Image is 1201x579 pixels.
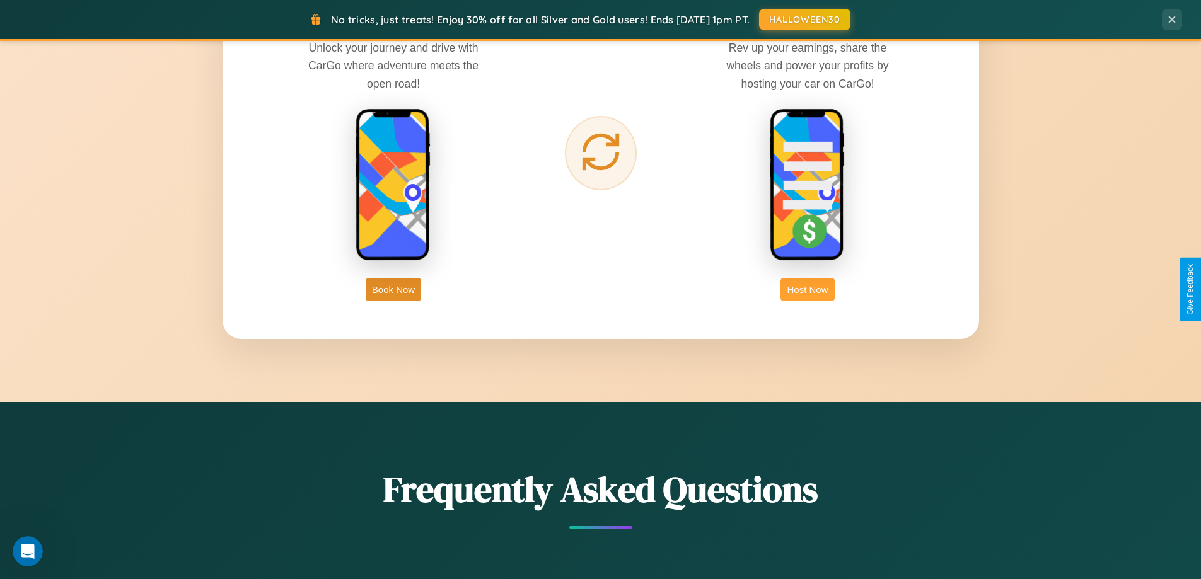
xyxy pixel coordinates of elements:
[759,9,850,30] button: HALLOWEEN30
[223,465,979,513] h2: Frequently Asked Questions
[331,13,750,26] span: No tricks, just treats! Enjoy 30% off for all Silver and Gold users! Ends [DATE] 1pm PT.
[366,278,421,301] button: Book Now
[13,536,43,566] iframe: Intercom live chat
[713,39,902,92] p: Rev up your earnings, share the wheels and power your profits by hosting your car on CarGo!
[356,108,431,262] img: rent phone
[780,278,834,301] button: Host Now
[299,39,488,92] p: Unlock your journey and drive with CarGo where adventure meets the open road!
[770,108,845,262] img: host phone
[1186,264,1195,315] div: Give Feedback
